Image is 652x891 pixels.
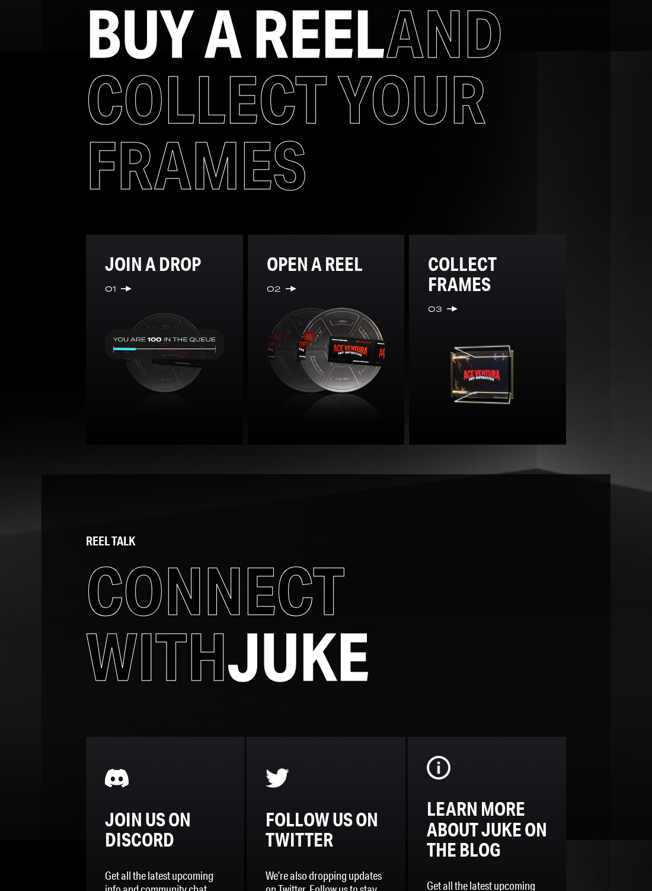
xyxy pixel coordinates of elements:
img: flow-banner [105,767,129,790]
h1: JUKE [86,558,566,689]
h3: Join us on Discord [105,809,225,850]
img: flow-banner [267,304,386,426]
p: Reel Talk [86,534,566,548]
h1: BUY A REEL [86,1,566,198]
span: Connect with [86,552,345,695]
p: O1 [105,283,116,294]
p: O2 [267,283,281,294]
h4: JOIN A DROP [105,254,224,274]
img: flow-banner [266,767,289,790]
img: flow-banner [105,304,224,426]
img: flow-banner [427,756,450,780]
p: O3 [428,304,442,314]
h4: OPEN A REEL [267,254,386,274]
img: flow-banner [428,324,547,426]
h3: Learn more about juke on the blog [427,799,547,859]
h4: COLLECT FRAMES [428,254,547,294]
h3: FOLLOW US ON TWITTER [266,809,386,850]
